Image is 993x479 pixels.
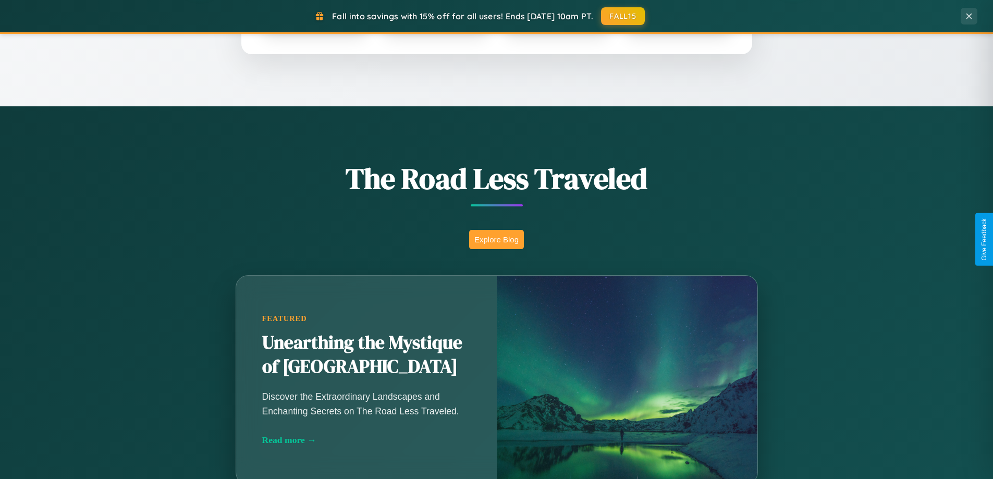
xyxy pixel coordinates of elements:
div: Featured [262,315,471,324]
button: FALL15 [601,7,645,25]
h1: The Road Less Traveled [184,158,810,199]
div: Give Feedback [980,218,988,261]
h2: Unearthing the Mystique of [GEOGRAPHIC_DATA] [262,331,471,379]
p: Discover the Extraordinary Landscapes and Enchanting Secrets on The Road Less Traveled. [262,389,471,419]
div: Read more → [262,435,471,446]
span: Fall into savings with 15% off for all users! Ends [DATE] 10am PT. [332,11,593,21]
button: Explore Blog [469,230,524,249]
